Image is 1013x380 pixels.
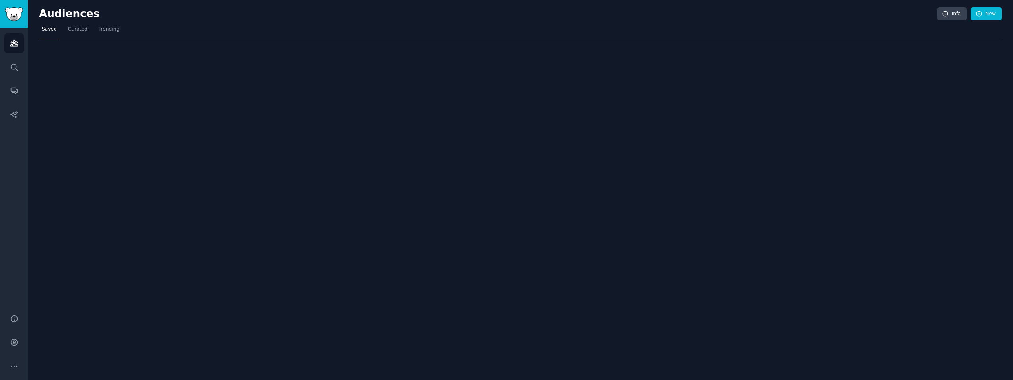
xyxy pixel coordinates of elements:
[99,26,119,33] span: Trending
[39,23,60,39] a: Saved
[96,23,122,39] a: Trending
[65,23,90,39] a: Curated
[68,26,88,33] span: Curated
[5,7,23,21] img: GummySearch logo
[42,26,57,33] span: Saved
[39,8,937,20] h2: Audiences
[971,7,1002,21] a: New
[937,7,967,21] a: Info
